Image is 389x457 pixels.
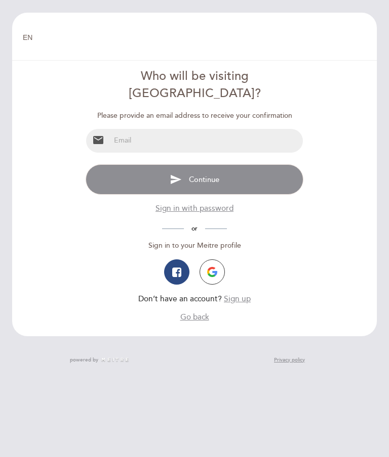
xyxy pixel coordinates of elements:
[189,174,219,184] span: Continue
[70,356,130,363] a: powered by
[224,294,251,305] button: Sign up
[170,173,182,186] i: send
[86,68,303,102] div: Who will be visiting [GEOGRAPHIC_DATA]?
[155,203,234,214] button: Sign in with password
[101,357,130,362] img: MEITRE
[110,129,302,153] input: Email
[86,241,303,251] div: Sign in to your Meitre profile
[86,111,303,121] div: Please provide an email address to receive your confirmation
[207,267,217,277] img: icon-google.png
[274,356,305,363] a: Privacy policy
[70,356,98,363] span: powered by
[138,294,222,304] span: Don’t have an account?
[86,164,303,195] button: send Continue
[180,312,209,323] button: Go back
[184,224,205,233] span: or
[92,134,104,146] i: email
